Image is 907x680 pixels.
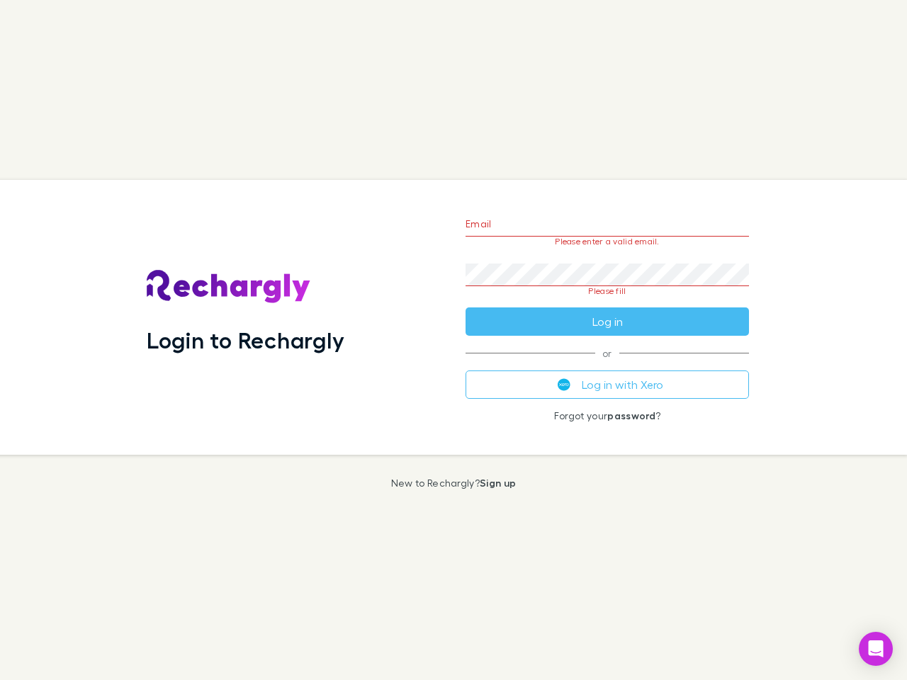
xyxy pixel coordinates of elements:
a: password [607,409,655,421]
p: Please enter a valid email. [466,237,749,246]
a: Sign up [480,477,516,489]
button: Log in with Xero [466,370,749,399]
div: Open Intercom Messenger [859,632,893,666]
h1: Login to Rechargly [147,327,344,353]
img: Xero's logo [558,378,570,391]
p: Please fill [466,286,749,296]
p: New to Rechargly? [391,477,517,489]
img: Rechargly's Logo [147,270,311,304]
p: Forgot your ? [466,410,749,421]
span: or [466,353,749,353]
button: Log in [466,307,749,336]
